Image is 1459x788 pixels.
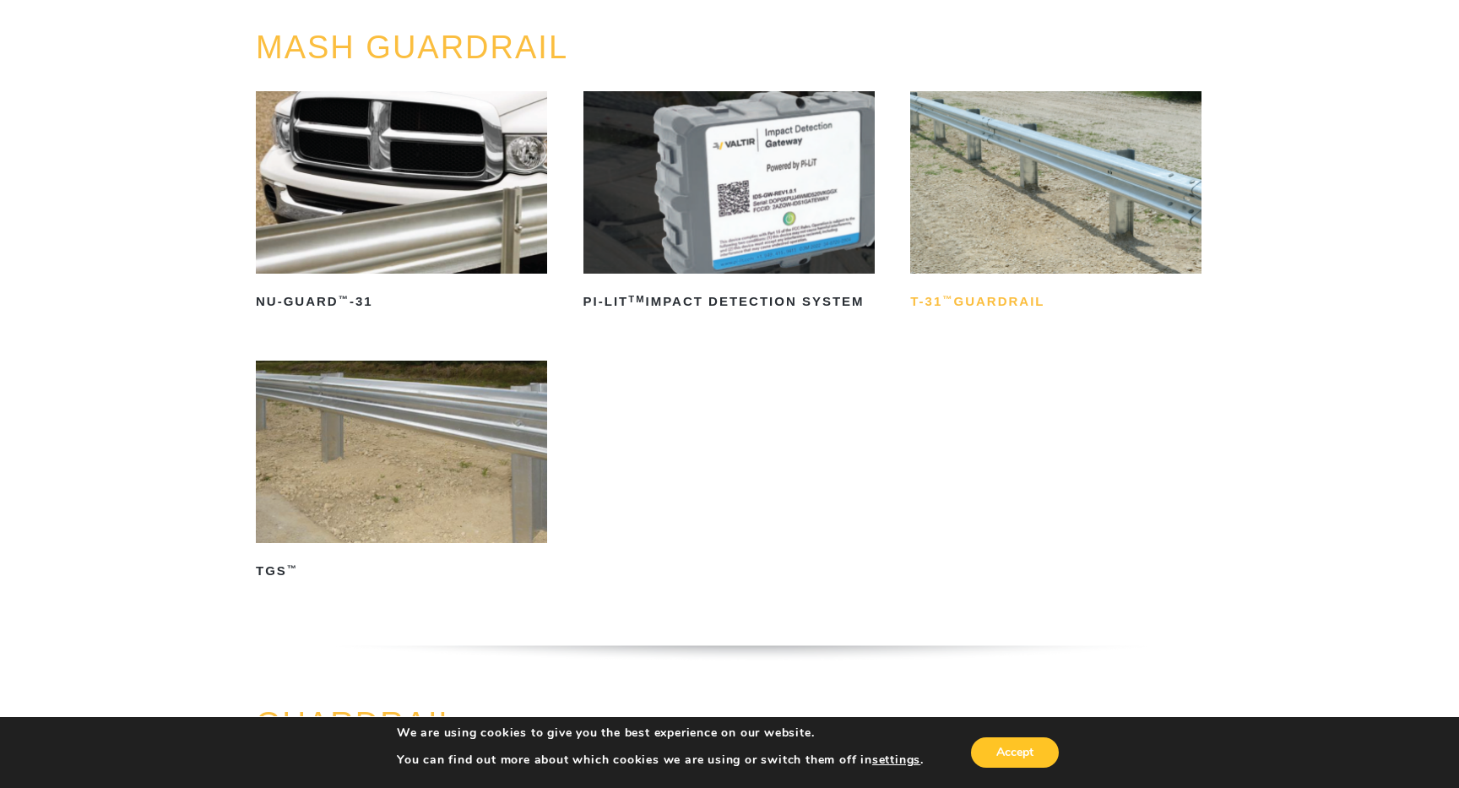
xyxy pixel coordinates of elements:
button: Accept [971,737,1059,768]
h2: PI-LIT Impact Detection System [583,289,875,316]
h2: TGS [256,558,547,585]
a: MASH GUARDRAIL [256,30,568,65]
sup: ™ [942,294,953,304]
sup: ™ [339,294,350,304]
a: T-31™Guardrail [910,91,1201,315]
a: PI-LITTMImpact Detection System [583,91,875,315]
h2: NU-GUARD -31 [256,289,547,316]
sup: TM [628,294,645,304]
p: We are using cookies to give you the best experience on our website. [397,726,924,741]
h2: T-31 Guardrail [910,289,1201,316]
a: NU-GUARD™-31 [256,91,547,315]
button: settings [872,753,920,768]
sup: ™ [287,563,298,573]
p: You can find out more about which cookies we are using or switch them off in . [397,753,924,768]
a: TGS™ [256,361,547,584]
